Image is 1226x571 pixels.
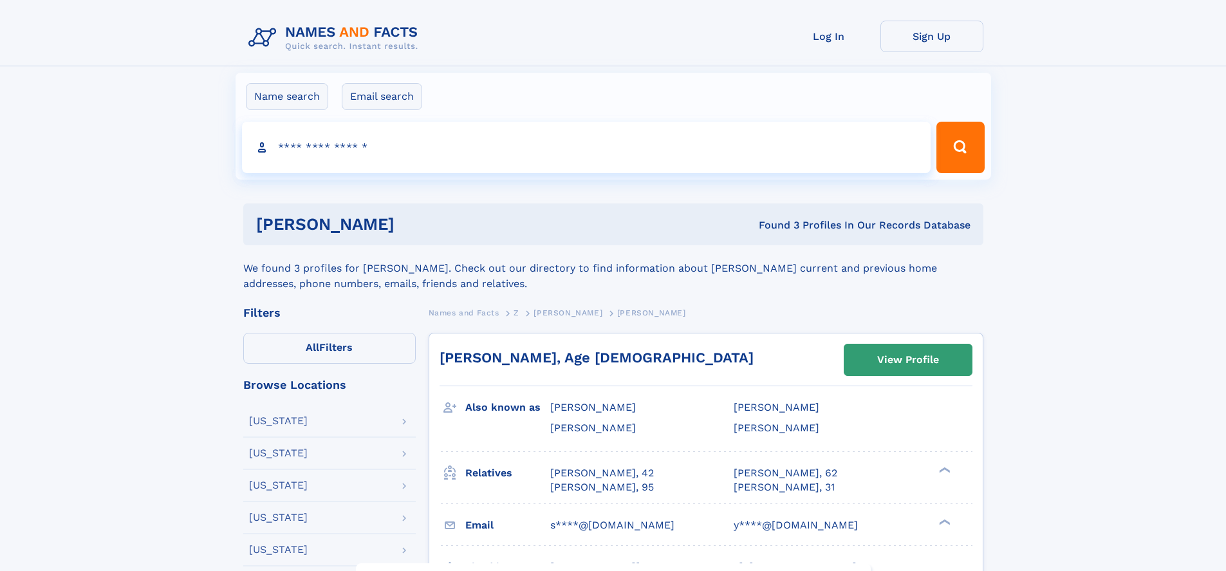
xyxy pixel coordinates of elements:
[429,304,499,321] a: Names and Facts
[465,397,550,418] h3: Also known as
[243,379,416,391] div: Browse Locations
[550,401,636,413] span: [PERSON_NAME]
[936,465,951,474] div: ❯
[534,304,602,321] a: [PERSON_NAME]
[877,345,939,375] div: View Profile
[249,448,308,458] div: [US_STATE]
[534,308,602,317] span: [PERSON_NAME]
[342,83,422,110] label: Email search
[249,416,308,426] div: [US_STATE]
[440,350,754,366] a: [PERSON_NAME], Age [DEMOGRAPHIC_DATA]
[550,422,636,434] span: [PERSON_NAME]
[734,480,835,494] a: [PERSON_NAME], 31
[246,83,328,110] label: Name search
[249,480,308,491] div: [US_STATE]
[734,422,819,434] span: [PERSON_NAME]
[734,466,837,480] a: [PERSON_NAME], 62
[465,462,550,484] h3: Relatives
[243,21,429,55] img: Logo Names and Facts
[880,21,983,52] a: Sign Up
[465,514,550,536] h3: Email
[306,341,319,353] span: All
[577,218,971,232] div: Found 3 Profiles In Our Records Database
[243,333,416,364] label: Filters
[249,512,308,523] div: [US_STATE]
[243,307,416,319] div: Filters
[242,122,931,173] input: search input
[936,518,951,526] div: ❯
[734,401,819,413] span: [PERSON_NAME]
[550,480,654,494] a: [PERSON_NAME], 95
[617,308,686,317] span: [PERSON_NAME]
[243,245,983,292] div: We found 3 profiles for [PERSON_NAME]. Check out our directory to find information about [PERSON_...
[936,122,984,173] button: Search Button
[249,545,308,555] div: [US_STATE]
[777,21,880,52] a: Log In
[514,308,519,317] span: Z
[550,466,654,480] a: [PERSON_NAME], 42
[844,344,972,375] a: View Profile
[256,216,577,232] h1: [PERSON_NAME]
[514,304,519,321] a: Z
